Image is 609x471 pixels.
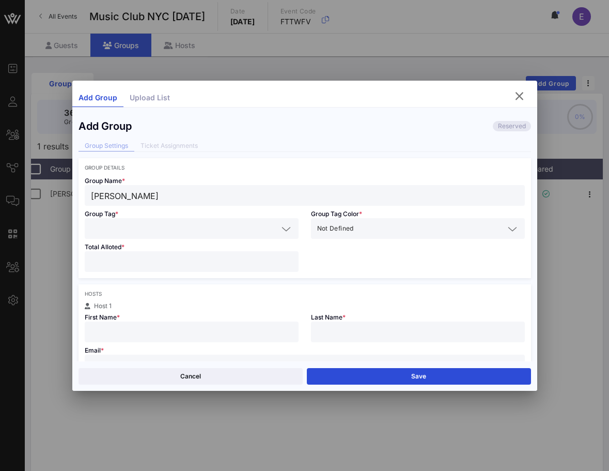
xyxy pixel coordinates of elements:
[311,218,525,239] div: Not Defined
[85,346,104,354] span: Email
[85,243,124,251] span: Total Alloted
[79,368,303,385] button: Cancel
[85,210,118,218] span: Group Tag
[307,368,531,385] button: Save
[85,164,525,171] div: Group Details
[493,121,531,131] div: Reserved
[311,313,346,321] span: Last Name
[94,302,112,310] span: Host 1
[311,210,362,218] span: Group Tag Color
[85,291,525,297] div: Hosts
[79,120,132,132] div: Add Group
[85,313,120,321] span: First Name
[317,223,354,234] span: Not Defined
[85,177,125,185] span: Group Name
[123,89,176,107] div: Upload List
